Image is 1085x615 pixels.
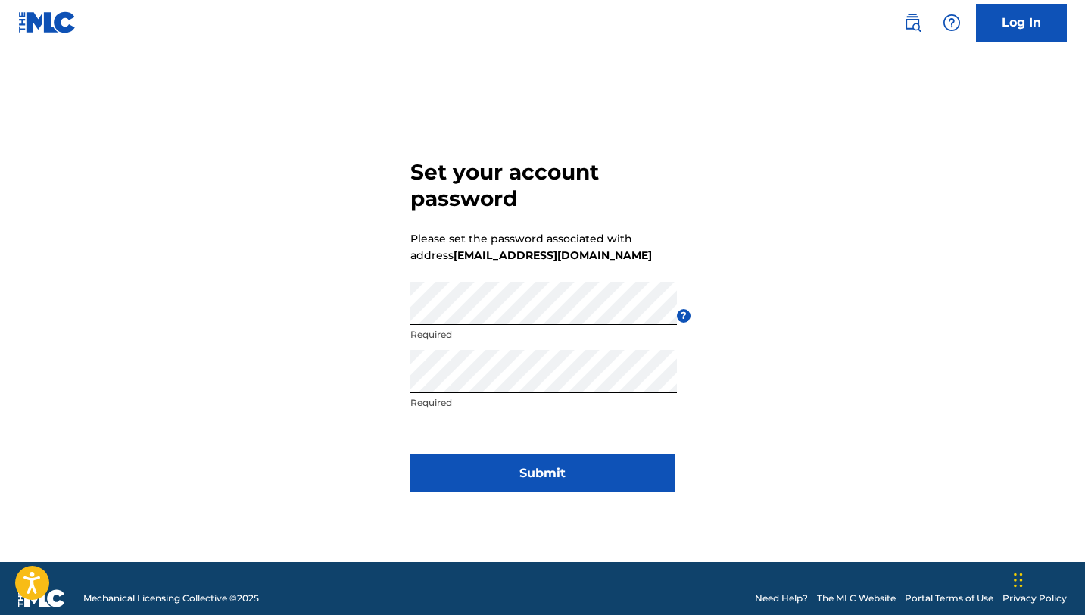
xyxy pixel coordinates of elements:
[677,309,691,323] span: ?
[903,14,921,32] img: search
[897,8,928,38] a: Public Search
[976,4,1067,42] a: Log In
[905,592,993,605] a: Portal Terms of Use
[18,11,76,33] img: MLC Logo
[1002,592,1067,605] a: Privacy Policy
[83,592,259,605] span: Mechanical Licensing Collective © 2025
[937,8,967,38] div: Help
[410,159,675,212] h3: Set your account password
[18,589,65,607] img: logo
[1014,557,1023,603] div: Drag
[410,396,677,410] p: Required
[817,592,896,605] a: The MLC Website
[755,592,808,605] a: Need Help?
[943,14,961,32] img: help
[410,454,675,492] button: Submit
[454,248,652,262] strong: [EMAIL_ADDRESS][DOMAIN_NAME]
[410,328,677,342] p: Required
[1009,542,1085,615] iframe: Chat Widget
[410,230,652,264] p: Please set the password associated with address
